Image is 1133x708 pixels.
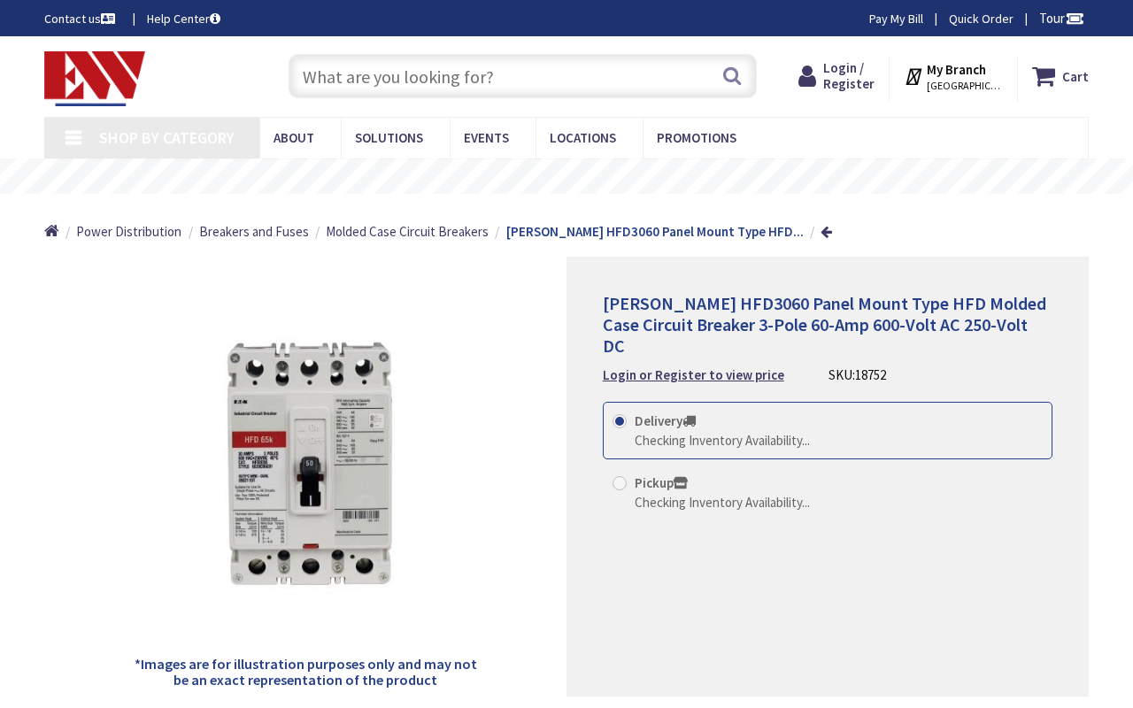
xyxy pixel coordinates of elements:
[199,222,309,241] a: Breakers and Fuses
[904,60,1002,92] div: My Branch [GEOGRAPHIC_DATA], [GEOGRAPHIC_DATA]
[289,54,757,98] input: What are you looking for?
[603,366,784,384] a: Login or Register to view price
[798,60,875,92] a: Login / Register
[635,493,810,512] div: Checking Inventory Availability...
[635,474,688,491] strong: Pickup
[823,59,875,92] span: Login / Register
[657,129,736,146] span: Promotions
[1032,60,1089,92] a: Cart
[829,366,886,384] div: SKU:
[927,79,1002,93] span: [GEOGRAPHIC_DATA], [GEOGRAPHIC_DATA]
[326,223,489,240] span: Molded Case Circuit Breakers
[76,222,181,241] a: Power Distribution
[127,657,482,688] h5: *Images are for illustration purposes only and may not be an exact representation of the product
[635,412,696,429] strong: Delivery
[603,292,1046,357] span: [PERSON_NAME] HFD3060 Panel Mount Type HFD Molded Case Circuit Breaker 3-Pole 60-Amp 600-Volt AC ...
[326,222,489,241] a: Molded Case Circuit Breakers
[355,129,423,146] span: Solutions
[99,127,235,148] span: Shop By Category
[420,167,744,187] rs-layer: Free Same Day Pickup at 19 Locations
[128,288,483,643] img: Eaton HFD3060 Panel Mount Type HFD Molded Case Circuit Breaker 3-Pole 60-Amp 600-Volt AC 250-Volt DC
[464,129,509,146] span: Events
[44,10,119,27] a: Contact us
[550,129,616,146] span: Locations
[635,431,810,450] div: Checking Inventory Availability...
[274,129,314,146] span: About
[949,10,1014,27] a: Quick Order
[44,51,145,106] img: Electrical Wholesalers, Inc.
[199,223,309,240] span: Breakers and Fuses
[147,10,220,27] a: Help Center
[1062,60,1089,92] strong: Cart
[603,366,784,383] strong: Login or Register to view price
[1039,10,1084,27] span: Tour
[506,223,804,240] strong: [PERSON_NAME] HFD3060 Panel Mount Type HFD...
[869,10,923,27] a: Pay My Bill
[927,61,986,78] strong: My Branch
[855,366,886,383] span: 18752
[76,223,181,240] span: Power Distribution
